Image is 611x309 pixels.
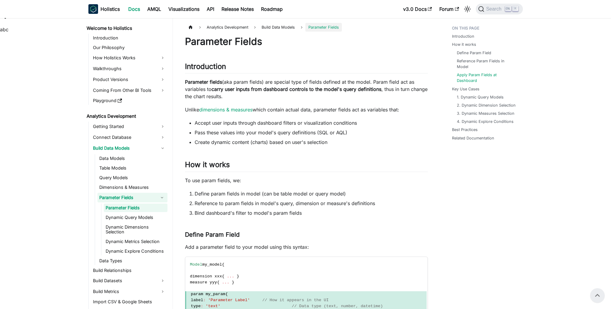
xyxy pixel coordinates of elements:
[185,177,428,184] p: To use param fields, we:
[203,4,218,14] a: API
[91,122,167,131] a: Getting Started
[195,200,428,207] li: Reference to param fields in model's query, dimension or measure's definitions
[91,287,167,296] a: Build Metrics
[97,164,167,172] a: Table Models
[195,190,428,197] li: Define param fields in model (can be table model or query model)
[452,33,474,39] a: Introduction
[104,247,167,255] a: Dynamic Explore Conditions
[97,173,167,182] a: Query Models
[91,34,167,42] a: Introduction
[225,292,228,296] span: {
[305,23,342,32] span: Parameter Fields
[104,237,167,246] a: Dynamic Metrics Selection
[97,183,167,192] a: Dimensions & Measures
[399,4,436,14] a: v3.0 Docs
[512,6,518,11] kbd: K
[91,96,167,105] a: Playground
[185,78,428,100] p: (aka param fields) are special type of fields defined at the model. Param field act as variables ...
[227,274,234,279] span: ...
[91,75,167,84] a: Product Versions
[91,86,167,95] a: Coming From Other BI Tools
[208,298,250,302] span: 'Parameter Label'
[91,298,167,306] a: Import CSV & Google Sheets
[157,193,167,202] button: Collapse sidebar category 'Parameter Fields'
[484,6,505,12] span: Search
[203,298,205,302] span: :
[476,4,523,14] button: Search (Ctrl+K)
[88,4,98,14] img: Holistics
[191,292,225,296] span: param my_param
[100,5,120,13] b: Holistics
[218,4,257,14] a: Release Notes
[185,106,428,113] p: Unlike which contain actual data, parameter fields act as variables that:
[457,111,514,116] a: 3. Dynamic Measures Selection
[195,119,428,126] li: Accept user inputs through dashboard filters or visualization conditions
[452,42,476,47] a: How it works
[222,262,224,267] span: {
[91,53,167,63] a: How Holistics Works
[232,280,234,285] span: }
[104,223,167,236] a: Dynamic Dimensions Selection
[199,107,253,113] a: dimensions & measures
[222,274,224,279] span: {
[212,86,381,92] strong: carry user inputs from dashboard controls to the model's query definitions
[457,72,517,83] a: Apply Param Fields at Dashboard
[259,23,298,32] span: Build Data Models
[202,262,222,267] span: my_model
[185,79,222,85] strong: Parameter fields
[185,160,428,172] h2: How it works
[457,102,516,108] a: 2. Dynamic Dimension Selection
[91,64,167,73] a: Walkthroughs
[204,23,251,32] span: Analytics Development
[85,112,167,120] a: Analytics Development
[185,23,428,32] nav: Breadcrumbs
[237,274,239,279] span: }
[292,304,383,308] span: // Data type (text, number, datetime)
[457,58,517,70] a: Reference Param Fields in Model
[463,4,472,14] button: Switch between dark and light mode (currently light mode)
[190,262,202,267] span: Model
[91,43,167,52] a: Our Philosophy
[91,133,167,142] a: Connect Database
[201,304,203,308] span: :
[590,288,605,303] button: Scroll back to top
[97,193,157,202] a: Parameter Fields
[191,304,201,308] span: type
[195,129,428,136] li: Pass these values into your model's query definitions (SQL or AQL)
[125,4,144,14] a: Docs
[185,231,428,239] h3: Define Param Field
[452,135,494,141] a: Related Documentation
[85,24,167,33] a: Welcome to Holistics
[195,139,428,146] li: Create dynamic content (charts) based on user's selection
[91,266,167,275] a: Build Relationships
[185,62,428,73] h2: Introduction
[185,36,428,48] h1: Parameter Fields
[257,4,286,14] a: Roadmap
[205,304,220,308] span: 'text'
[104,204,167,212] a: Parameter Fields
[165,4,203,14] a: Visualizations
[91,276,167,286] a: Build Datasets
[185,23,196,32] a: Home page
[452,127,478,133] a: Best Practices
[452,86,479,92] a: Key Use Cases
[457,94,504,100] a: 1. Dynamic Query Models
[191,298,203,302] span: label
[82,18,173,309] nav: Docs sidebar
[104,213,167,222] a: Dynamic Query Models
[185,243,428,251] p: Add a parameter field to your model using this syntax:
[88,4,120,14] a: HolisticsHolistics
[222,280,229,285] span: ...
[457,50,491,56] a: Define Param Field
[91,143,167,153] a: Build Data Models
[195,209,428,217] li: Bind dashboard's filter to model's param fields
[190,274,222,279] span: dimension xxx
[97,257,167,265] a: Data Types
[457,119,514,124] a: 4. Dynamic Explore Conditions
[262,298,329,302] span: // How it appears in the UI
[190,280,217,285] span: measure yyy
[436,4,463,14] a: Forum
[97,154,167,163] a: Data Models
[144,4,165,14] a: AMQL
[217,280,219,285] span: {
